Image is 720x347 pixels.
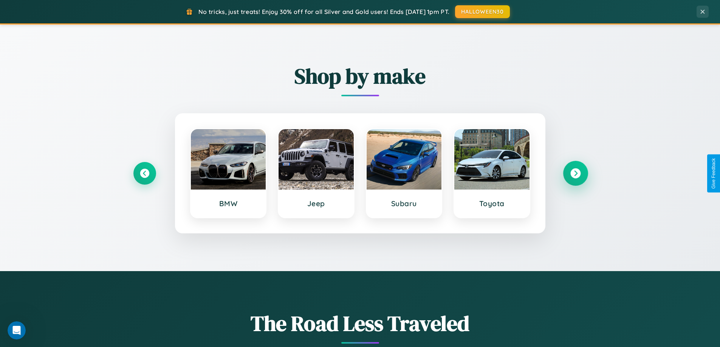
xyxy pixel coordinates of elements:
div: Give Feedback [711,158,716,189]
button: HALLOWEEN30 [455,5,510,18]
h2: Shop by make [133,62,587,91]
span: No tricks, just treats! Enjoy 30% off for all Silver and Gold users! Ends [DATE] 1pm PT. [198,8,449,15]
h1: The Road Less Traveled [133,309,587,338]
iframe: Intercom live chat [8,321,26,339]
h3: Subaru [374,199,434,208]
h3: Jeep [286,199,346,208]
h3: BMW [198,199,259,208]
h3: Toyota [462,199,522,208]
